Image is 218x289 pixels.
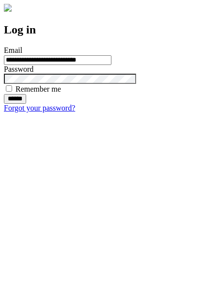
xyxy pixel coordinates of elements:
h2: Log in [4,23,214,36]
label: Remember me [16,85,61,93]
a: Forgot your password? [4,104,75,112]
label: Password [4,65,33,73]
label: Email [4,46,22,54]
img: logo-4e3dc11c47720685a147b03b5a06dd966a58ff35d612b21f08c02c0306f2b779.png [4,4,12,12]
